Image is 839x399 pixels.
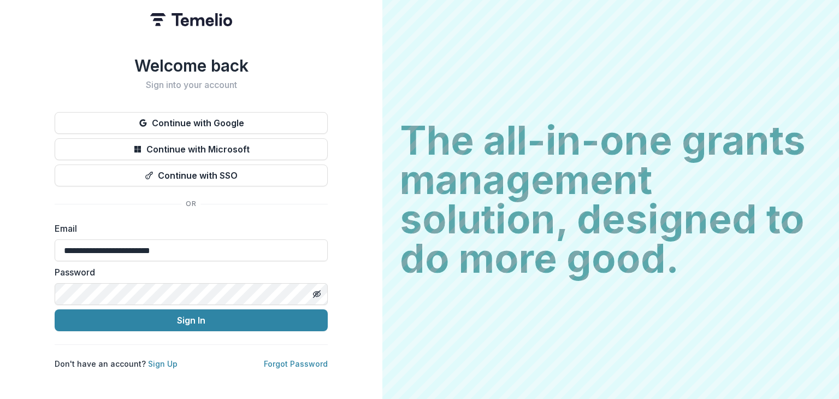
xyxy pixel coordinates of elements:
[264,359,328,368] a: Forgot Password
[55,266,321,279] label: Password
[148,359,178,368] a: Sign Up
[55,112,328,134] button: Continue with Google
[55,222,321,235] label: Email
[308,285,326,303] button: Toggle password visibility
[55,80,328,90] h2: Sign into your account
[55,309,328,331] button: Sign In
[55,138,328,160] button: Continue with Microsoft
[55,56,328,75] h1: Welcome back
[55,165,328,186] button: Continue with SSO
[55,358,178,369] p: Don't have an account?
[150,13,232,26] img: Temelio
